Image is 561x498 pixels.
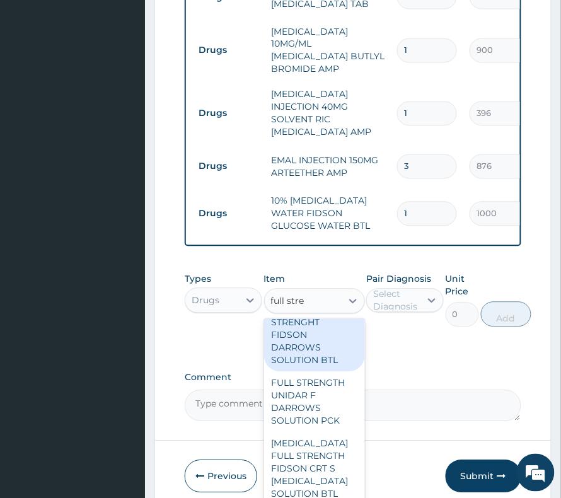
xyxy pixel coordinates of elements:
[192,202,265,226] td: Drugs
[446,460,521,493] button: Submit
[185,373,521,383] label: Comment
[66,71,212,87] div: Chat with us now
[481,302,531,327] button: Add
[264,273,286,286] label: Item
[192,102,265,125] td: Drugs
[185,274,211,285] label: Types
[366,273,431,286] label: Pair Diagnosis
[265,19,391,82] td: [MEDICAL_DATA] 10MG/ML [MEDICAL_DATA] BUTLYL BROMIDE AMP
[192,155,265,178] td: Drugs
[192,294,219,307] div: Drugs
[192,39,265,62] td: Drugs
[265,82,391,145] td: [MEDICAL_DATA] INJECTION 40MG SOLVENT RIC [MEDICAL_DATA] AMP
[446,273,479,298] label: Unit Price
[264,372,365,432] div: FULL STRENGTH UNIDAR F DARROWS SOLUTION PCK
[265,188,391,239] td: 10% [MEDICAL_DATA] WATER FIDSON GLUCOSE WATER BTL
[264,299,365,372] div: DARROWS FULL STRENGHT FIDSON DARROWS SOLUTION BTL
[73,159,174,286] span: We're online!
[185,460,257,493] button: Previous
[373,288,419,313] div: Select Diagnosis
[207,6,237,37] div: Minimize live chat window
[23,63,51,95] img: d_794563401_company_1708531726252_794563401
[265,148,391,186] td: EMAL INJECTION 150MG ARTEETHER AMP
[6,344,240,388] textarea: Type your message and hit 'Enter'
